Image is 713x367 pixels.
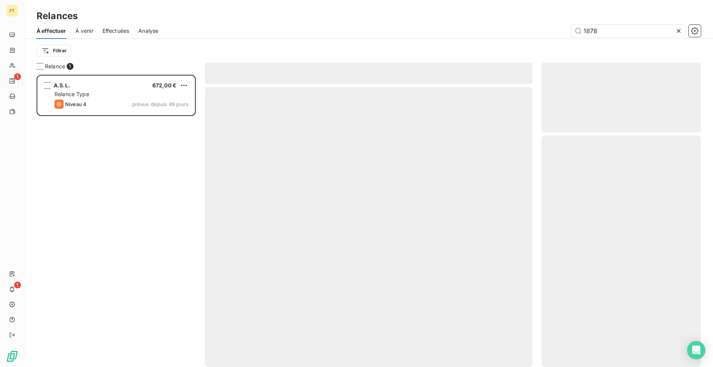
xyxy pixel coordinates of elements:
[132,101,189,107] span: prévue depuis 49 jours
[37,9,78,23] h3: Relances
[65,101,86,107] span: Niveau 4
[37,75,196,367] div: grid
[14,282,21,288] span: 1
[54,82,70,89] span: A.S.L.
[571,25,686,37] input: Rechercher
[37,45,72,57] button: Filtrer
[45,63,65,70] span: Relance
[67,63,74,70] span: 1
[6,350,18,362] img: Logo LeanPay
[152,82,176,89] span: 672,00 €
[14,73,21,80] span: 1
[37,27,66,35] span: À effectuer
[75,27,93,35] span: À venir
[138,27,158,35] span: Analyse
[54,91,89,97] span: Relance Type
[102,27,129,35] span: Effectuées
[6,5,18,17] div: FT
[687,341,705,359] div: Open Intercom Messenger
